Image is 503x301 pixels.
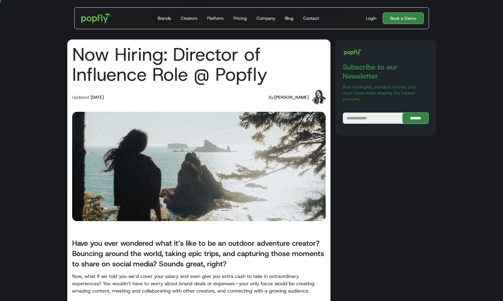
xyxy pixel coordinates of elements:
[383,12,424,24] a: Book a Demo
[303,15,319,21] div: Contact
[254,8,278,29] a: Company
[366,15,377,21] div: Login
[178,8,200,29] a: Creators
[283,8,296,29] a: Blog
[205,8,226,29] a: Platform
[233,15,247,21] div: Pricing
[72,44,326,84] h1: Now Hiring: Director of Influence Role @ Popfly
[72,273,326,295] p: Now, what if we told you we’d cover your salary and even give you extra cash to take in extraordi...
[72,238,326,269] h3: Have you ever wondered what it’s like to be an outdoor adventure creator? Bouncing around the wor...
[72,94,89,100] div: Updated:
[257,15,275,21] div: Company
[181,15,197,21] div: Creators
[269,94,274,100] div: By:
[231,8,249,29] a: Pricing
[285,15,293,21] div: Blog
[158,15,171,21] div: Brands
[343,63,428,81] h3: Subscribe to our Newsletter
[207,15,224,21] div: Platform
[77,9,116,27] a: home
[364,15,379,21] a: Login
[91,94,104,100] div: [DATE]
[343,84,428,102] p: Real strategies, standout brands, and must-know tools shaping the creator economy
[155,8,173,29] a: Brands
[301,8,321,29] a: Contact
[274,94,309,100] div: [PERSON_NAME]
[343,112,428,124] form: Blog Subscribe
